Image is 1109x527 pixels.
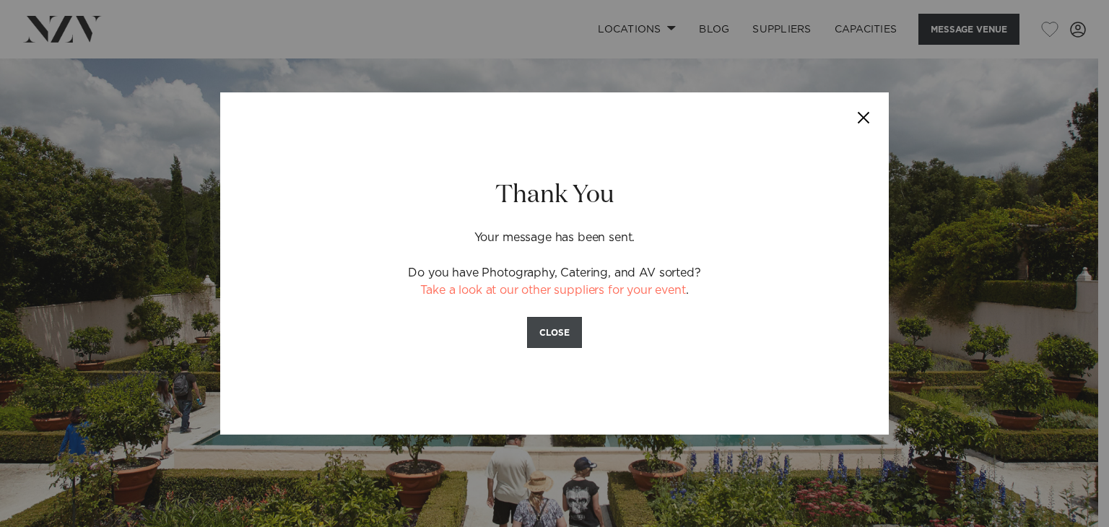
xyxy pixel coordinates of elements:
p: Your message has been sent. [302,212,807,247]
h2: Thank You [302,179,807,212]
button: CLOSE [527,317,582,348]
p: Do you have Photography, Catering, and AV sorted? . [302,264,807,300]
a: Take a look at our other suppliers for your event [420,284,685,296]
button: Close [838,92,889,143]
